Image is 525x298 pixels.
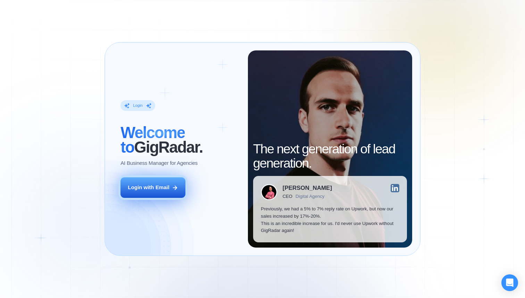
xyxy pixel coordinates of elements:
[133,103,143,108] div: Login
[295,194,324,199] div: Digital Agency
[253,142,407,171] h2: The next generation of lead generation.
[501,274,518,291] div: Open Intercom Messenger
[120,160,198,167] p: AI Business Manager for Agencies
[120,177,185,198] button: Login with Email
[120,126,240,154] h2: ‍ GigRadar.
[283,194,292,199] div: CEO
[283,185,332,191] div: [PERSON_NAME]
[128,184,169,191] div: Login with Email
[261,206,399,234] p: Previously, we had a 5% to 7% reply rate on Upwork, but now our sales increased by 17%-20%. This ...
[120,124,185,156] span: Welcome to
